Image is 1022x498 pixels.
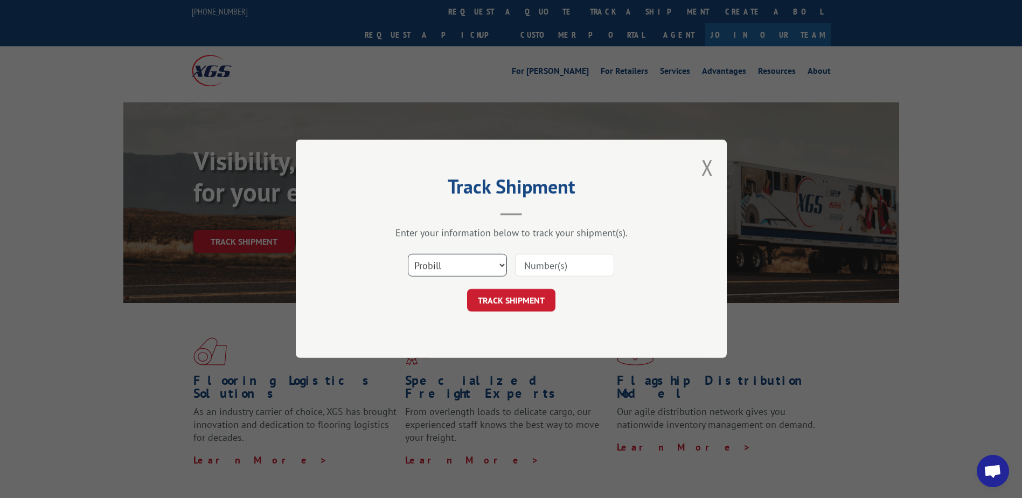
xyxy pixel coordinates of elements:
[701,153,713,182] button: Close modal
[515,254,614,277] input: Number(s)
[977,455,1009,487] div: Open chat
[350,179,673,199] h2: Track Shipment
[350,227,673,239] div: Enter your information below to track your shipment(s).
[467,289,555,312] button: TRACK SHIPMENT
